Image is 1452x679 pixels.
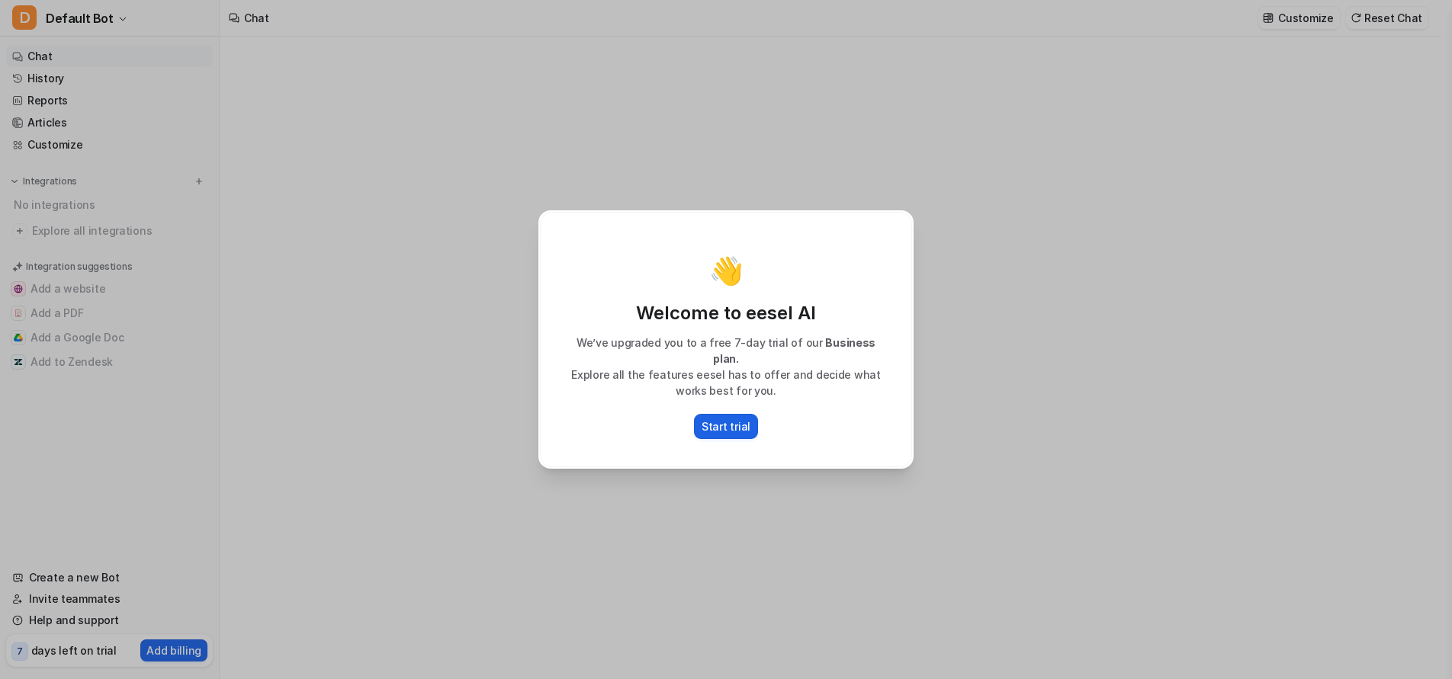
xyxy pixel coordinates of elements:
p: We’ve upgraded you to a free 7-day trial of our [556,335,896,367]
p: 👋 [709,255,744,286]
p: Welcome to eesel AI [556,301,896,325]
p: Explore all the features eesel has to offer and decide what works best for you. [556,367,896,399]
button: Start trial [694,414,758,439]
p: Start trial [702,418,750,434]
